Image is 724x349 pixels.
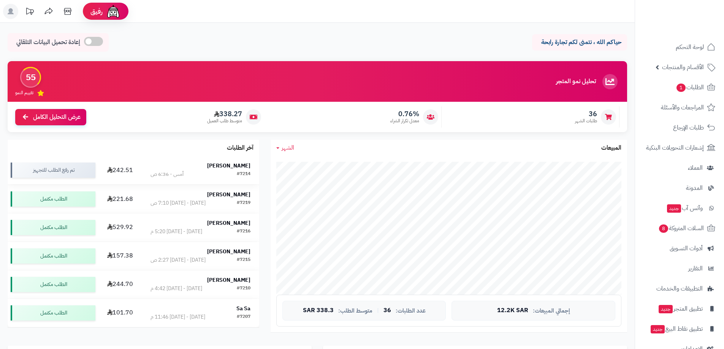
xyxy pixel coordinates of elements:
[98,213,142,242] td: 529.92
[640,98,719,117] a: المراجعات والأسئلة
[651,325,665,333] span: جديد
[533,308,570,314] span: إجمالي المبيعات:
[237,228,250,235] div: #7216
[658,223,704,234] span: السلات المتروكة
[207,248,250,256] strong: [PERSON_NAME]
[640,78,719,96] a: الطلبات1
[601,145,621,152] h3: المبيعات
[377,308,379,313] span: |
[662,62,704,73] span: الأقسام والمنتجات
[390,110,419,118] span: 0.76%
[640,320,719,338] a: تطبيق نقاط البيعجديد
[556,78,596,85] h3: تحليل نمو المتجر
[33,113,81,122] span: عرض التحليل الكامل
[106,4,121,19] img: ai-face.png
[646,142,704,153] span: إشعارات التحويلات البنكية
[11,220,95,235] div: الطلب مكتمل
[640,259,719,278] a: التقارير
[640,239,719,257] a: أدوات التسويق
[640,139,719,157] a: إشعارات التحويلات البنكية
[207,191,250,199] strong: [PERSON_NAME]
[237,313,250,321] div: #7207
[98,185,142,213] td: 221.68
[11,248,95,264] div: الطلب مكتمل
[90,7,103,16] span: رفيق
[497,307,528,314] span: 12.2K SAR
[20,4,39,21] a: تحديثات المنصة
[98,299,142,327] td: 101.70
[151,285,202,292] div: [DATE] - [DATE] 4:42 م
[207,110,242,118] span: 338.27
[98,270,142,298] td: 244.70
[236,305,250,313] strong: Sa Sa
[640,300,719,318] a: تطبيق المتجرجديد
[11,305,95,321] div: الطلب مكتمل
[688,263,703,274] span: التقارير
[207,276,250,284] strong: [PERSON_NAME]
[98,156,142,184] td: 242.51
[667,204,681,213] span: جديد
[15,109,86,125] a: عرض التحليل الكامل
[640,159,719,177] a: العملاء
[640,38,719,56] a: لوحة التحكم
[676,42,704,52] span: لوحة التحكم
[670,243,703,254] span: أدوات التسويق
[16,38,80,47] span: إعادة تحميل البيانات التلقائي
[390,118,419,124] span: معدل تكرار الشراء
[666,203,703,213] span: وآتس آب
[282,143,294,152] span: الشهر
[640,280,719,298] a: التطبيقات والخدمات
[575,118,597,124] span: طلبات الشهر
[538,38,621,47] p: حياكم الله ، نتمنى لكم تجارة رابحة
[237,256,250,264] div: #7215
[151,228,202,235] div: [DATE] - [DATE] 5:20 م
[656,283,703,294] span: التطبيقات والخدمات
[661,102,704,113] span: المراجعات والأسئلة
[688,163,703,173] span: العملاء
[151,171,184,178] div: أمس - 6:36 ص
[383,307,391,314] span: 36
[650,324,703,334] span: تطبيق نقاط البيع
[303,307,334,314] span: 338.3 SAR
[15,90,33,96] span: تقييم النمو
[658,303,703,314] span: تطبيق المتجر
[396,308,426,314] span: عدد الطلبات:
[237,199,250,207] div: #7219
[237,171,250,178] div: #7214
[227,145,253,152] h3: آخر الطلبات
[237,285,250,292] div: #7210
[11,191,95,207] div: الطلب مكتمل
[207,162,250,170] strong: [PERSON_NAME]
[686,183,703,193] span: المدونة
[98,242,142,270] td: 157.38
[151,256,206,264] div: [DATE] - [DATE] 2:27 ص
[207,219,250,227] strong: [PERSON_NAME]
[151,199,206,207] div: [DATE] - [DATE] 7:10 ص
[11,277,95,292] div: الطلب مكتمل
[151,313,205,321] div: [DATE] - [DATE] 11:46 م
[11,163,95,178] div: تم رفع الطلب للتجهيز
[338,308,372,314] span: متوسط الطلب:
[676,84,686,92] span: 1
[659,305,673,313] span: جديد
[673,122,704,133] span: طلبات الإرجاع
[640,219,719,237] a: السلات المتروكة8
[575,110,597,118] span: 36
[276,144,294,152] a: الشهر
[640,179,719,197] a: المدونة
[207,118,242,124] span: متوسط طلب العميل
[659,224,668,233] span: 8
[676,82,704,93] span: الطلبات
[640,199,719,217] a: وآتس آبجديد
[672,21,717,37] img: logo-2.png
[640,118,719,137] a: طلبات الإرجاع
